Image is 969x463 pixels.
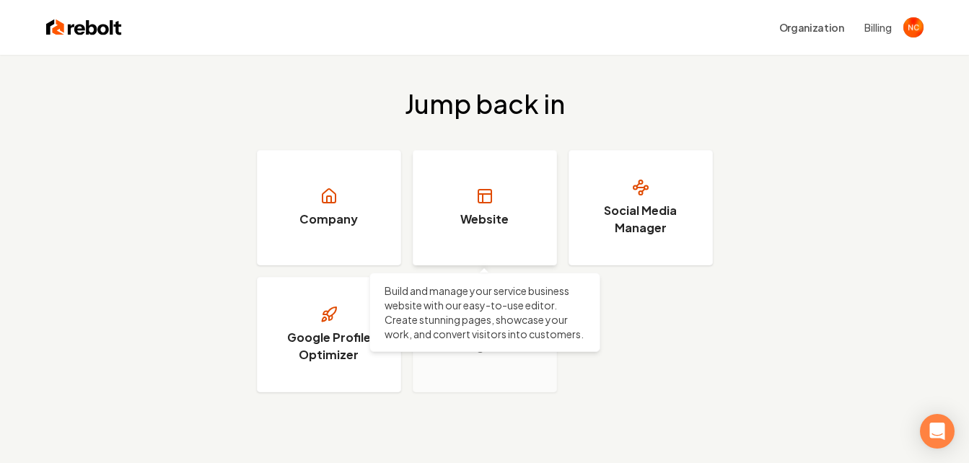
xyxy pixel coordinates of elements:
h3: Company [299,211,358,228]
h3: Google Profile Optimizer [275,329,383,363]
img: Rebolt Logo [46,17,122,38]
button: Billing [864,20,892,35]
h3: Website [460,211,509,228]
a: Website [413,150,557,265]
div: Open Intercom Messenger [920,414,955,449]
a: Google Profile Optimizer [257,277,401,392]
h3: Social Media Manager [587,202,695,237]
h2: Jump back in [405,89,565,118]
p: Build and manage your service business website with our easy-to-use editor. Create stunning pages... [385,283,585,341]
img: Nick Crane [903,17,924,38]
button: Organization [771,14,853,40]
button: Open user button [903,17,924,38]
a: Company [257,150,401,265]
a: Social Media Manager [569,150,713,265]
